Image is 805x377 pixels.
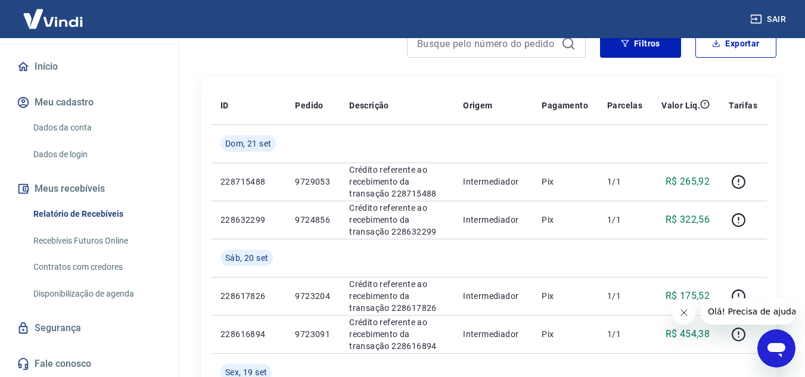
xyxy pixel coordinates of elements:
p: Pix [542,328,588,340]
p: 1/1 [607,176,642,188]
p: R$ 322,56 [666,213,710,227]
p: Crédito referente ao recebimento da transação 228616894 [349,316,444,352]
a: Segurança [14,315,164,341]
p: 1/1 [607,328,642,340]
p: Crédito referente ao recebimento da transação 228617826 [349,278,444,314]
a: Fale conosco [14,351,164,377]
img: Vindi [14,1,92,37]
input: Busque pelo número do pedido [417,35,557,52]
button: Meu cadastro [14,89,164,116]
a: Dados da conta [29,116,164,140]
iframe: Fechar mensagem [672,301,696,325]
p: ID [220,99,229,111]
p: 228632299 [220,214,276,226]
iframe: Botão para abrir a janela de mensagens [757,329,795,367]
p: 9723204 [295,290,330,302]
span: Sáb, 20 set [225,252,268,264]
p: Intermediador [463,214,523,226]
p: Origem [463,99,492,111]
button: Filtros [600,29,681,58]
a: Relatório de Recebíveis [29,202,164,226]
p: Pix [542,176,588,188]
p: R$ 454,38 [666,327,710,341]
p: Pedido [295,99,323,111]
p: Intermediador [463,176,523,188]
span: Olá! Precisa de ajuda? [7,8,100,18]
button: Meus recebíveis [14,176,164,202]
a: Contratos com credores [29,255,164,279]
p: Intermediador [463,328,523,340]
a: Início [14,54,164,80]
p: 228616894 [220,328,276,340]
iframe: Mensagem da empresa [701,298,795,325]
p: R$ 175,52 [666,289,710,303]
p: Tarifas [729,99,757,111]
p: Valor Líq. [661,99,700,111]
p: 228715488 [220,176,276,188]
p: Pagamento [542,99,588,111]
p: Crédito referente ao recebimento da transação 228632299 [349,202,444,238]
p: 1/1 [607,290,642,302]
span: Dom, 21 set [225,138,271,149]
a: Recebíveis Futuros Online [29,229,164,253]
a: Disponibilização de agenda [29,282,164,306]
p: Descrição [349,99,389,111]
p: R$ 265,92 [666,175,710,189]
p: 1/1 [607,214,642,226]
p: Parcelas [607,99,642,111]
p: Pix [542,290,588,302]
button: Sair [748,8,791,30]
p: Pix [542,214,588,226]
a: Dados de login [29,142,164,167]
p: Intermediador [463,290,523,302]
p: 9723091 [295,328,330,340]
button: Exportar [695,29,776,58]
p: 228617826 [220,290,276,302]
p: 9724856 [295,214,330,226]
p: 9729053 [295,176,330,188]
p: Crédito referente ao recebimento da transação 228715488 [349,164,444,200]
